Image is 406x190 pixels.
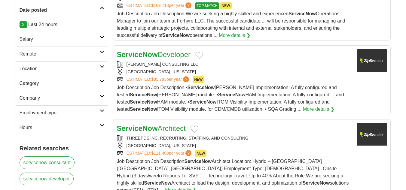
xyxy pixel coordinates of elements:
[16,32,108,47] a: Salary
[117,124,186,132] a: ServiceNowArchitect
[16,3,108,17] a: Date posted
[20,21,104,28] p: Last 24 hours
[195,2,219,9] span: TOP MATCH
[183,76,189,82] span: ?
[130,99,157,104] strong: ServiceNow
[16,105,108,120] a: Employment type
[117,85,344,112] span: Job Description Job Description • [PERSON_NAME] Implementation: A fully configured and tested [PE...
[16,76,108,91] a: Category
[220,2,232,9] span: NEW
[16,91,108,105] a: Company
[144,180,171,185] strong: ServiceNow
[20,124,100,131] h2: Hours
[117,50,191,59] a: ServiceNowDeveloper
[218,92,246,97] strong: ServiceNow
[20,156,75,169] a: servicenow consultant
[117,69,352,75] div: [GEOGRAPHIC_DATA], [US_STATE]
[117,11,345,38] span: Job Description Job Description We are seeking a highly skilled and experienced Operations Manage...
[357,123,387,146] img: Company logo
[188,85,215,90] strong: ServiceNow
[219,32,250,39] a: More details ❯
[127,76,191,83] a: ESTIMATED:$85,793per year?
[191,125,198,133] button: Add to favorite jobs
[151,3,169,8] span: $169,718
[20,173,74,185] a: servicenow developer
[117,135,352,141] div: THREEPDS INC. RECRUITING, STAFFING, AND CONSULTING
[20,80,100,87] h2: Category
[117,61,352,68] div: [PERSON_NAME] CONSULTING LLC
[185,159,212,164] strong: ServiceNow
[303,106,334,113] a: More details ❯
[163,33,190,38] strong: ServiceNow
[20,144,104,153] h2: Related searches
[20,65,100,72] h2: Location
[117,50,158,59] strong: ServiceNow
[130,107,157,112] strong: ServiceNow
[127,150,193,157] a: ESTIMATED:$111,408per year?
[117,143,352,149] div: [GEOGRAPHIC_DATA], [US_STATE]
[195,150,206,157] span: NEW
[195,52,203,59] button: Add to favorite jobs
[16,47,108,61] a: Remote
[20,109,100,116] h2: Employment type
[20,36,100,43] h2: Salary
[151,77,166,82] span: $85,793
[16,61,108,76] a: Location
[20,50,100,58] h2: Remote
[185,150,191,156] span: ?
[130,92,157,97] strong: ServiceNow
[288,11,316,16] strong: ServiceNow
[20,21,27,28] a: X
[151,151,169,155] span: $111,408
[20,95,100,102] h2: Company
[303,180,330,185] strong: ServiceNow
[117,124,158,132] strong: ServiceNow
[193,76,204,83] span: NEW
[20,7,100,14] h2: Date posted
[16,120,108,135] a: Hours
[357,49,387,72] img: Company logo
[185,2,191,8] span: ?
[127,2,193,9] a: ESTIMATED:$169,718per year?
[189,99,217,104] strong: ServiceNow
